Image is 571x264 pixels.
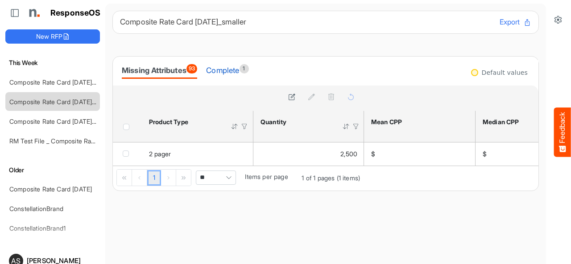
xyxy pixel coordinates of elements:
[554,107,571,157] button: Feedback
[9,224,66,232] a: ConstellationBrand1
[149,150,171,158] span: 2 pager
[5,29,100,44] button: New RFP
[50,8,101,18] h1: ResponseOS
[5,58,100,68] h6: This Week
[161,170,176,186] div: Go to next page
[240,64,249,73] span: 1
[196,171,236,185] span: Pagerdropdown
[240,122,248,130] div: Filter Icon
[245,173,288,180] span: Items per page
[9,205,63,212] a: ConstellationBrand
[9,185,92,193] a: Composite Rate Card [DATE]
[113,142,142,166] td: checkbox
[253,142,365,166] td: 2500 is template cell Column Header httpsnorthellcomontologiesmapping-rulesorderhasquantity
[352,122,360,130] div: Filter Icon
[337,174,360,182] span: (1 items)
[27,257,96,264] div: [PERSON_NAME]
[9,98,115,106] a: Composite Rate Card [DATE]_smaller
[120,18,492,26] h6: Composite Rate Card [DATE]_smaller
[261,118,331,126] div: Quantity
[9,78,115,86] a: Composite Rate Card [DATE]_smaller
[147,170,161,186] a: Page 1 of 1 Pages
[9,118,115,125] a: Composite Rate Card [DATE]_smaller
[122,64,197,77] div: Missing Attributes
[113,166,364,191] div: Pager Container
[340,150,357,158] span: 2,500
[483,150,487,158] span: $
[142,142,253,166] td: 2 pager is template cell Column Header product-type
[113,111,142,142] th: Header checkbox
[132,170,147,186] div: Go to previous page
[186,64,197,73] span: 93
[5,165,100,175] h6: Older
[302,174,335,182] span: 1 of 1 pages
[364,142,476,166] td: $ is template cell Column Header mean-cpp
[371,150,375,158] span: $
[500,16,531,28] button: Export
[117,170,132,186] div: Go to first page
[206,64,248,77] div: Complete
[176,170,191,186] div: Go to last page
[25,4,42,22] img: Northell
[371,118,465,126] div: Mean CPP
[9,137,134,145] a: RM Test File _ Composite Rate Card [DATE]
[482,69,528,76] div: Default values
[149,118,219,126] div: Product Type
